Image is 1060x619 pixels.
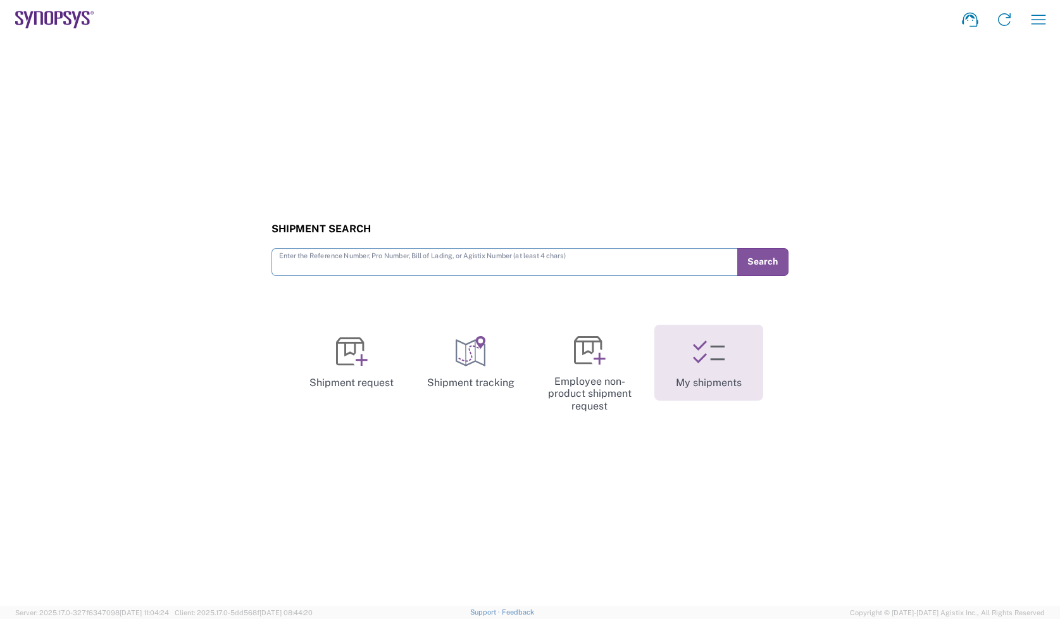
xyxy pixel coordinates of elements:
a: Support [470,608,502,616]
a: Shipment request [297,325,406,401]
h3: Shipment Search [271,223,789,235]
button: Search [737,248,789,276]
a: Feedback [502,608,534,616]
a: My shipments [654,325,763,401]
span: [DATE] 08:44:20 [259,609,313,616]
a: Employee non-product shipment request [535,325,644,423]
span: Server: 2025.17.0-327f6347098 [15,609,169,616]
span: Client: 2025.17.0-5dd568f [175,609,313,616]
span: [DATE] 11:04:24 [120,609,169,616]
a: Shipment tracking [416,325,525,401]
span: Copyright © [DATE]-[DATE] Agistix Inc., All Rights Reserved [850,607,1045,618]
